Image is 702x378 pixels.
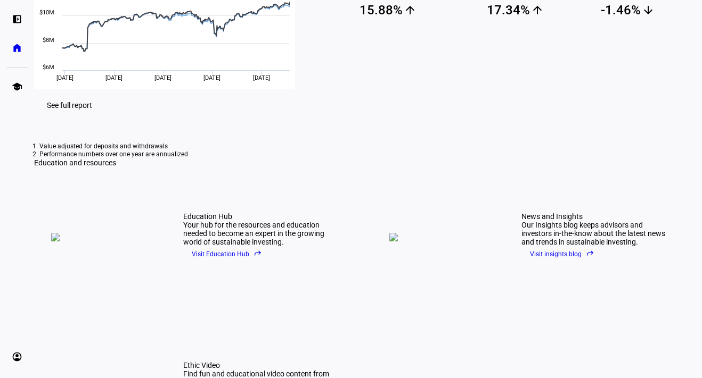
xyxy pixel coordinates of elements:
text: $6M [43,64,54,71]
span: [DATE] [154,74,172,81]
li: Value adjusted for deposits and withdrawals [39,142,697,150]
a: See full report [34,95,105,116]
eth-mat-symbol: school [12,81,22,92]
img: news.png [389,233,496,241]
div: News and Insights [521,212,671,221]
div: Education and resources [34,158,702,167]
span: Visit insights blog [530,246,594,262]
span: [DATE] [105,74,123,81]
span: See full report [47,101,92,110]
a: home [6,37,28,58]
button: Visit Education Hubreply [183,246,271,262]
div: Education Hub [183,212,332,221]
eth-mat-symbol: account_circle [12,351,22,362]
img: education-hub.png [51,233,158,241]
span: Visit Education Hub [192,246,262,262]
eth-mat-symbol: left_panel_open [12,14,22,24]
li: Performance numbers over one year are annualized [39,150,697,158]
a: Visit insights blogreply [521,246,671,262]
div: Ethic Video [183,361,332,369]
span: [DATE] [253,74,270,81]
eth-mat-symbol: home [12,43,22,53]
span: [DATE] [203,74,221,81]
eth-mat-symbol: reply [254,249,262,257]
a: Visit Education Hubreply [183,246,332,262]
div: Your hub for the resources and education needed to become an expert in the growing world of susta... [183,221,332,246]
div: Our Insights blog keeps advisors and investors in-the-know about the latest news and trends in su... [521,221,671,246]
eth-mat-symbol: reply [586,249,594,257]
button: Visit insights blogreply [521,246,603,262]
span: [DATE] [56,74,74,81]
